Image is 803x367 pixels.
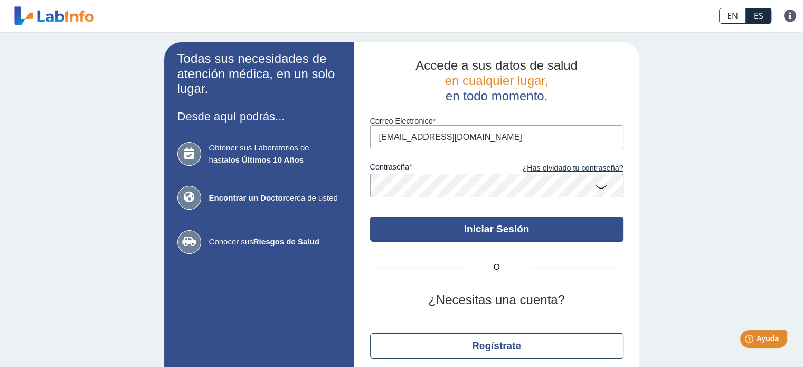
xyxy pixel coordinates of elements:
[177,51,341,97] h2: Todas sus necesidades de atención médica, en un solo lugar.
[446,89,547,103] span: en todo momento.
[497,163,623,174] a: ¿Has olvidado tu contraseña?
[370,163,497,174] label: contraseña
[370,333,623,359] button: Regístrate
[209,236,341,248] span: Conocer sus
[370,293,623,308] h2: ¿Necesitas una cuenta?
[209,192,341,204] span: cerca de usted
[415,58,578,72] span: Accede a sus datos de salud
[177,110,341,123] h3: Desde aquí podrás...
[465,261,528,274] span: O
[370,217,623,242] button: Iniciar Sesión
[746,8,771,24] a: ES
[209,142,341,166] span: Obtener sus Laboratorios de hasta
[209,193,286,202] b: Encontrar un Doctor
[228,155,304,164] b: los Últimos 10 Años
[253,237,319,246] b: Riesgos de Salud
[445,73,548,88] span: en cualquier lugar,
[719,8,746,24] a: EN
[709,326,791,355] iframe: Help widget launcher
[370,117,623,125] label: Correo Electronico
